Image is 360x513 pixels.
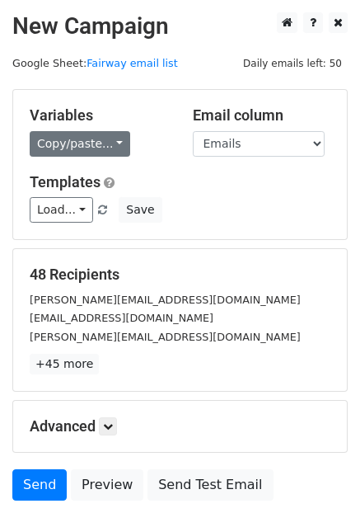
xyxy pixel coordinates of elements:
[30,331,301,343] small: [PERSON_NAME][EMAIL_ADDRESS][DOMAIN_NAME]
[237,57,348,69] a: Daily emails left: 50
[147,469,273,501] a: Send Test Email
[193,106,331,125] h5: Email column
[30,354,99,374] a: +45 more
[86,57,178,69] a: Fairway email list
[237,54,348,73] span: Daily emails left: 50
[30,106,168,125] h5: Variables
[12,469,67,501] a: Send
[119,197,161,223] button: Save
[12,12,348,40] h2: New Campaign
[30,266,330,284] h5: 48 Recipients
[30,173,101,191] a: Templates
[30,294,301,306] small: [PERSON_NAME][EMAIL_ADDRESS][DOMAIN_NAME]
[30,197,93,223] a: Load...
[71,469,143,501] a: Preview
[30,417,330,435] h5: Advanced
[278,434,360,513] iframe: Chat Widget
[30,131,130,157] a: Copy/paste...
[12,57,178,69] small: Google Sheet:
[30,312,213,324] small: [EMAIL_ADDRESS][DOMAIN_NAME]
